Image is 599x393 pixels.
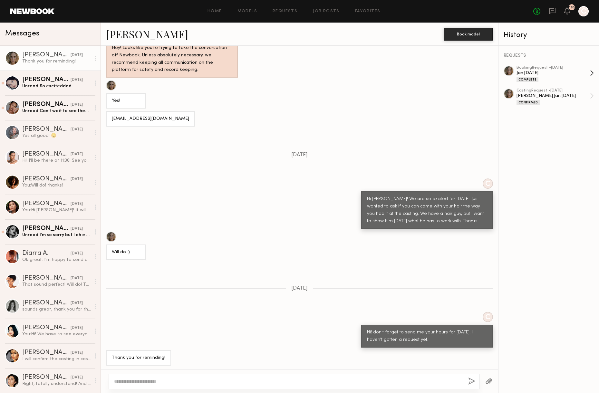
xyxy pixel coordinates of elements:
[22,133,91,139] div: Yes all good! 😊
[22,52,71,58] div: [PERSON_NAME]
[22,101,71,108] div: [PERSON_NAME]
[22,325,71,331] div: [PERSON_NAME]
[22,126,71,133] div: [PERSON_NAME]
[71,127,83,133] div: [DATE]
[237,9,257,14] a: Models
[112,354,165,362] div: Thank you for reminding!
[355,9,381,14] a: Favorites
[112,97,140,105] div: Yes!
[71,325,83,331] div: [DATE]
[367,196,487,225] div: Hi [PERSON_NAME]! We are so excited for [DATE]! Just wanted to ask if you can come with your hair...
[22,207,91,213] div: You: Hi [PERSON_NAME]! It will be 3 to 4 hours near [GEOGRAPHIC_DATA]. I am thinking most likely ...
[578,6,589,16] a: C
[71,300,83,306] div: [DATE]
[112,44,232,74] div: Hey! Looks like you’re trying to take the conversation off Newbook. Unless absolutely necessary, ...
[273,9,297,14] a: Requests
[517,66,590,70] div: booking Request • [DATE]
[22,300,71,306] div: [PERSON_NAME]
[291,286,308,291] span: [DATE]
[106,27,188,41] a: [PERSON_NAME]
[22,250,71,257] div: Diarra A.
[22,225,71,232] div: [PERSON_NAME]
[208,9,222,14] a: Home
[22,275,71,282] div: [PERSON_NAME]
[291,152,308,158] span: [DATE]
[112,115,189,123] div: [EMAIL_ADDRESS][DOMAIN_NAME]
[517,89,590,93] div: casting Request • [DATE]
[71,102,83,108] div: [DATE]
[71,375,83,381] div: [DATE]
[71,251,83,257] div: [DATE]
[22,58,91,64] div: Thank you for reminding!
[22,350,71,356] div: [PERSON_NAME]
[22,182,91,188] div: You: Will do! thanks!
[313,9,340,14] a: Job Posts
[22,381,91,387] div: Right, totally understand! And okay awesome thank you so much! Have a great day!
[444,31,493,36] a: Book model
[517,100,540,105] div: Confirmed
[71,275,83,282] div: [DATE]
[367,329,487,344] div: Hi! don't forget to send me your hours for [DATE]. I haven't gotten a request yet.
[22,77,71,83] div: [PERSON_NAME]
[569,6,575,9] div: 135
[22,306,91,312] div: sounds great, thank you for the details! see you then :)
[22,83,91,89] div: Unread: So excitedddd
[71,176,83,182] div: [DATE]
[22,374,71,381] div: [PERSON_NAME]
[71,201,83,207] div: [DATE]
[517,89,594,105] a: castingRequest •[DATE][PERSON_NAME] Jan [DATE]Confirmed
[71,350,83,356] div: [DATE]
[22,331,91,337] div: You: Hi! We have to see everyone in person for shade match. Don't worry, we cast and shoot severa...
[517,93,590,99] div: [PERSON_NAME] Jan [DATE]
[517,66,594,82] a: bookingRequest •[DATE]Jan [DATE]Complete
[112,249,140,256] div: Will do :)
[22,158,91,164] div: Hi! I’ll be there at 11:30! See you ✨
[22,356,91,362] div: I will confirm the casting in case if I can make it!
[22,257,91,263] div: Ok great. I'm happy to send over any other casting materials as well as I'm available for the sho...
[504,32,594,39] div: History
[71,226,83,232] div: [DATE]
[504,53,594,58] div: REQUESTS
[22,176,71,182] div: [PERSON_NAME]
[517,70,590,76] div: Jan [DATE]
[22,201,71,207] div: [PERSON_NAME]
[22,151,71,158] div: [PERSON_NAME]
[5,30,39,37] span: Messages
[71,151,83,158] div: [DATE]
[444,28,493,41] button: Book model
[22,108,91,114] div: Unread: Can’t wait to see them!!!
[71,52,83,58] div: [DATE]
[517,77,538,82] div: Complete
[22,232,91,238] div: Unread: I’m so sorry but I ah e to cancel my casting window time [DATE]. I got my car towed and i...
[71,77,83,83] div: [DATE]
[22,282,91,288] div: That sound perfect! Will do! Thank you so much!!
